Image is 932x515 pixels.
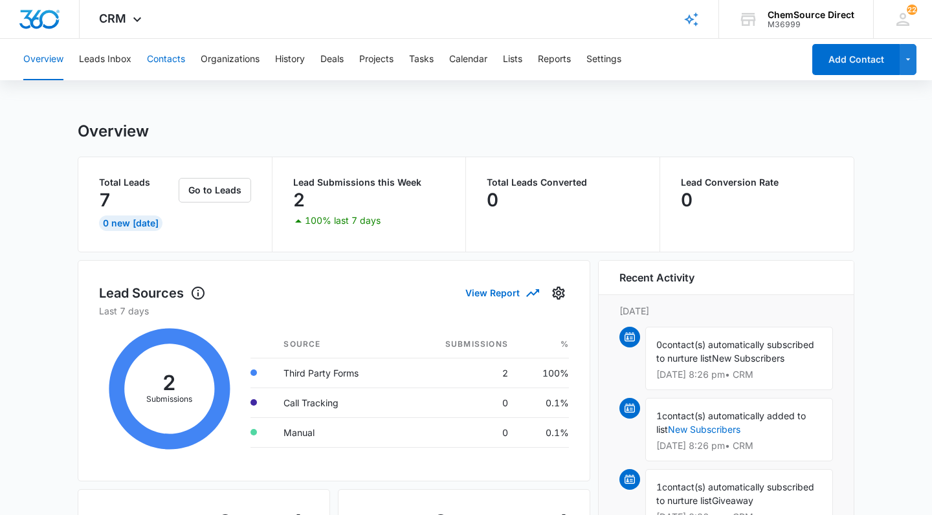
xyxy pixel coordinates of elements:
button: Add Contact [812,44,900,75]
h1: Overview [78,122,149,141]
div: account name [768,10,854,20]
p: [DATE] 8:26 pm • CRM [656,370,822,379]
td: 100% [518,358,569,388]
span: contact(s) automatically added to list [656,410,806,435]
p: Total Leads Converted [487,178,639,187]
button: View Report [465,281,538,304]
h6: Recent Activity [619,270,694,285]
p: 100% last 7 days [305,216,381,225]
button: Organizations [201,39,260,80]
p: Last 7 days [99,304,569,318]
div: account id [768,20,854,29]
h1: Lead Sources [99,283,206,303]
span: 0 [656,339,662,350]
td: Call Tracking [273,388,404,417]
span: New Subscribers [712,353,784,364]
p: Lead Submissions this Week [293,178,445,187]
button: Contacts [147,39,185,80]
button: Settings [586,39,621,80]
button: Settings [548,283,569,303]
button: Lists [503,39,522,80]
div: notifications count [907,5,917,15]
td: 0.1% [518,417,569,447]
p: [DATE] [619,304,833,318]
th: Source [273,331,404,358]
span: contact(s) automatically subscribed to nurture list [656,339,814,364]
span: 1 [656,410,662,421]
p: 2 [293,190,305,210]
button: Reports [538,39,571,80]
button: Leads Inbox [79,39,131,80]
p: 7 [99,190,111,210]
button: Deals [320,39,344,80]
p: 0 [681,190,693,210]
button: Overview [23,39,63,80]
a: New Subscribers [668,424,740,435]
td: Manual [273,417,404,447]
span: CRM [99,12,126,25]
button: Calendar [449,39,487,80]
td: 0 [405,417,519,447]
span: Giveaway [712,495,753,506]
button: Go to Leads [179,178,251,203]
span: 22 [907,5,917,15]
th: Submissions [405,331,519,358]
button: Tasks [409,39,434,80]
p: 0 [487,190,498,210]
td: 2 [405,358,519,388]
button: Projects [359,39,394,80]
span: contact(s) automatically subscribed to nurture list [656,481,814,506]
a: Go to Leads [179,184,251,195]
p: Lead Conversion Rate [681,178,834,187]
div: 0 New [DATE] [99,215,162,231]
p: Total Leads [99,178,176,187]
td: 0.1% [518,388,569,417]
th: % [518,331,569,358]
td: Third Party Forms [273,358,404,388]
span: 1 [656,481,662,492]
button: History [275,39,305,80]
td: 0 [405,388,519,417]
p: [DATE] 8:26 pm • CRM [656,441,822,450]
